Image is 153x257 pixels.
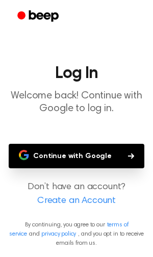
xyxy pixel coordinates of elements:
[41,231,76,237] a: privacy policy
[10,7,68,27] a: Beep
[8,65,145,82] h1: Log In
[8,181,145,208] p: Don’t have an account?
[8,90,145,115] p: Welcome back! Continue with Google to log in.
[8,220,145,248] p: By continuing, you agree to our and , and you opt in to receive emails from us.
[10,194,143,208] a: Create an Account
[9,144,144,168] button: Continue with Google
